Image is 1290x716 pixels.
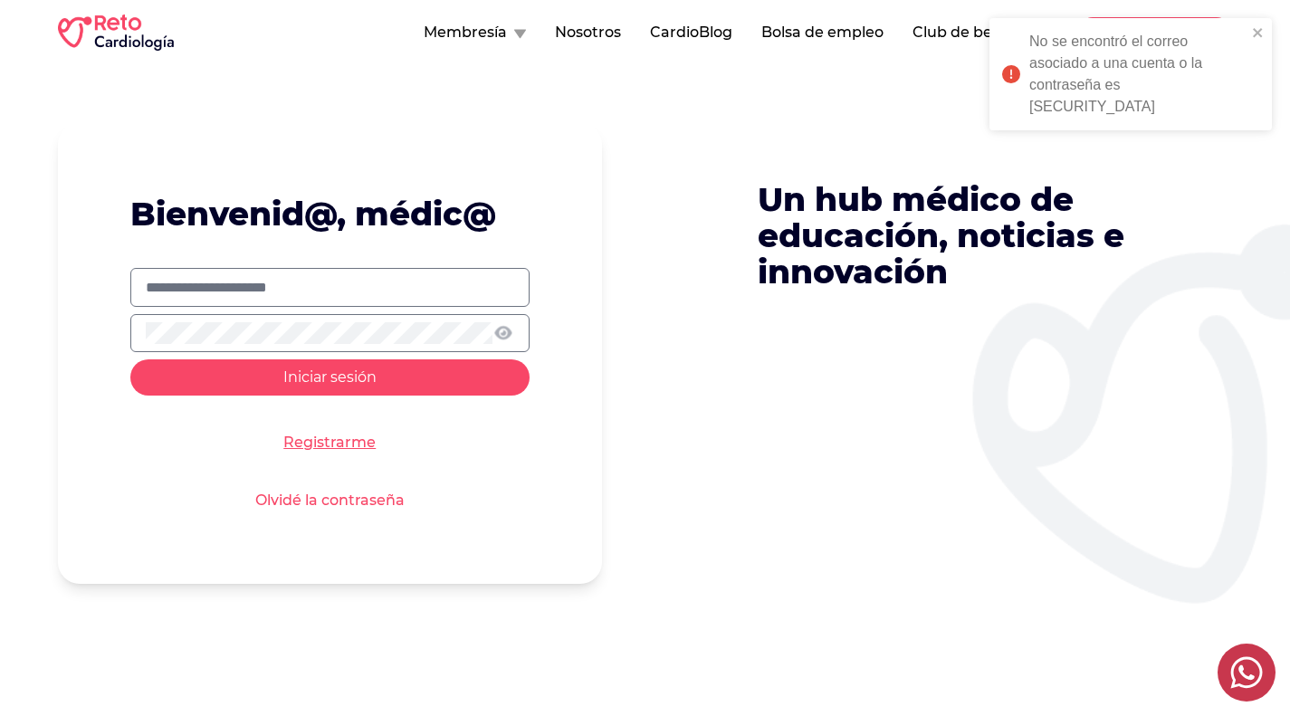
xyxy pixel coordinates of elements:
[1029,31,1247,118] div: No se encontró el correo asociado a una cuenta o la contraseña es [SECURITY_DATA]
[424,22,526,43] button: Membresía
[1252,25,1265,40] button: close
[913,22,1048,43] button: Club de beneficios
[130,359,530,396] button: Iniciar sesión
[650,22,732,43] button: CardioBlog
[130,196,530,232] h1: Bienvenid@, médic@
[255,490,405,511] a: Olvidé la contraseña
[283,432,376,453] a: Registrarme
[758,181,1163,290] p: Un hub médico de educación, noticias e innovación
[761,22,884,43] button: Bolsa de empleo
[555,22,621,43] button: Nosotros
[58,14,174,51] img: RETO Cardio Logo
[283,368,377,386] span: Iniciar sesión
